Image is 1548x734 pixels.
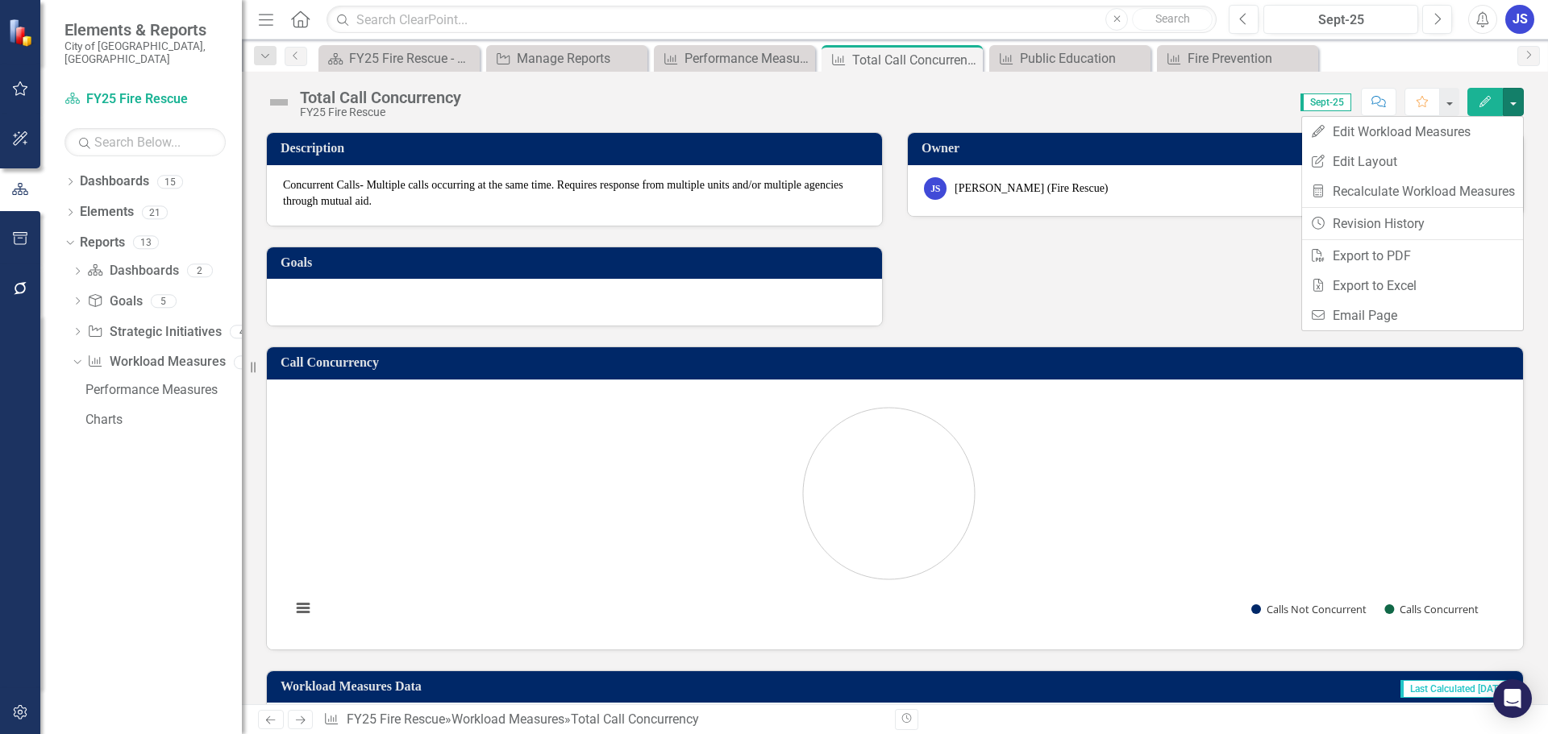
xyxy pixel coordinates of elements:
[1132,8,1213,31] button: Search
[64,20,226,39] span: Elements & Reports
[1302,147,1523,176] a: Edit Layout
[292,597,314,620] button: View chart menu, Chart
[571,711,699,727] div: Total Call Concurrency
[1505,5,1534,34] button: JS
[1302,241,1523,271] a: Export to PDF
[64,90,226,109] a: FY25 Fire Rescue
[87,262,178,280] a: Dashboards
[1300,93,1351,111] span: Sept-25
[955,180,1109,197] div: [PERSON_NAME] (Fire Rescue)
[234,355,260,369] div: 2
[1302,209,1523,238] a: Revision History
[81,407,242,433] a: Charts
[64,128,226,156] input: Search Below...
[852,50,979,70] div: Total Call Concurrency
[281,355,1515,370] h3: Call Concurrency
[283,179,843,207] span: Concurrent Calls- Multiple calls occurring at the same time. Requires response from multiple unit...
[133,236,159,250] div: 13
[1251,602,1367,616] button: Show Calls Not Concurrent
[80,234,125,252] a: Reports
[283,392,1507,633] div: Chart. Highcharts interactive chart.
[349,48,476,68] div: FY25 Fire Rescue - Strategic Plan
[87,292,142,311] a: Goals
[281,679,962,694] h3: Workload Measures Data
[1493,679,1532,718] div: Open Intercom Messenger
[1302,271,1523,301] a: Export to Excel
[1302,301,1523,330] a: Email Page
[1269,10,1413,30] div: Sept-25
[1302,176,1523,206] a: Recalculate Workload Measures
[80,172,149,191] a: Dashboards
[1302,117,1523,147] a: Edit Workload Measures
[658,48,811,68] a: Performance Measures
[685,48,811,68] div: Performance Measures
[322,48,476,68] a: FY25 Fire Rescue - Strategic Plan
[300,89,461,106] div: Total Call Concurrency
[81,377,242,403] a: Performance Measures
[1384,602,1479,616] button: Show Calls Concurrent
[230,325,256,338] div: 4
[85,413,242,427] div: Charts
[300,106,461,118] div: FY25 Fire Rescue
[1400,680,1513,698] span: Last Calculated [DATE]
[451,711,564,727] a: Workload Measures
[1188,48,1314,68] div: Fire Prevention
[85,383,242,397] div: Performance Measures
[8,19,36,47] img: ClearPoint Strategy
[151,294,177,308] div: 5
[142,205,168,219] div: 21
[347,711,445,727] a: FY25 Fire Rescue
[281,141,874,156] h3: Description
[517,48,643,68] div: Manage Reports
[1161,48,1314,68] a: Fire Prevention
[283,392,1495,633] svg: Interactive chart
[266,89,292,115] img: Not Defined
[80,203,134,222] a: Elements
[323,711,883,729] div: » »
[922,141,1515,156] h3: Owner
[490,48,643,68] a: Manage Reports
[1263,5,1418,34] button: Sept-25
[993,48,1146,68] a: Public Education
[924,177,947,200] div: JS
[187,264,213,278] div: 2
[327,6,1217,34] input: Search ClearPoint...
[1020,48,1146,68] div: Public Education
[157,175,183,189] div: 15
[87,323,221,342] a: Strategic Initiatives
[64,39,226,66] small: City of [GEOGRAPHIC_DATA], [GEOGRAPHIC_DATA]
[281,255,874,270] h3: Goals
[87,353,225,371] a: Workload Measures
[1155,12,1190,25] span: Search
